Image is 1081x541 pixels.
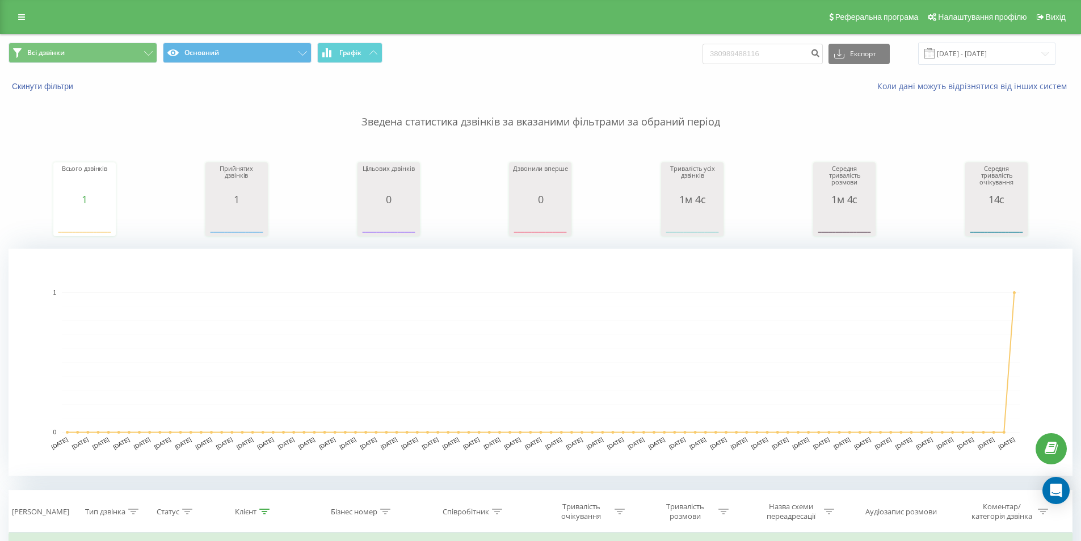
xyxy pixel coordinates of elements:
div: Коментар/категорія дзвінка [969,502,1035,521]
text: [DATE] [586,436,604,450]
div: Тривалість розмови [655,502,716,521]
svg: A chart. [9,249,1072,476]
text: [DATE] [112,436,131,450]
svg: A chart. [208,205,265,239]
text: [DATE] [750,436,769,450]
span: Всі дзвінки [27,48,65,57]
text: [DATE] [153,436,172,450]
button: Основний [163,43,312,63]
text: [DATE] [936,436,954,450]
button: Скинути фільтри [9,81,79,91]
text: [DATE] [792,436,810,450]
div: 14с [968,194,1025,205]
button: Графік [317,43,382,63]
text: [DATE] [318,436,337,450]
svg: A chart. [360,205,417,239]
div: Open Intercom Messenger [1042,477,1070,504]
div: Прийнятих дзвінків [208,165,265,194]
div: Аудіозапис розмови [865,507,937,517]
text: [DATE] [709,436,727,450]
div: Статус [157,507,179,517]
input: Пошук за номером [703,44,823,64]
div: Клієнт [235,507,256,517]
span: Графік [339,49,361,57]
text: [DATE] [441,436,460,450]
text: [DATE] [503,436,522,450]
text: [DATE] [565,436,584,450]
text: [DATE] [277,436,296,450]
text: [DATE] [668,436,687,450]
div: Середня тривалість розмови [816,165,873,194]
text: [DATE] [338,436,357,450]
button: Експорт [828,44,890,64]
div: Назва схеми переадресації [760,502,821,521]
text: [DATE] [894,436,913,450]
div: 1м 4с [664,194,721,205]
text: [DATE] [832,436,851,450]
svg: A chart. [968,205,1025,239]
div: Середня тривалість очікування [968,165,1025,194]
text: [DATE] [606,436,625,450]
div: [PERSON_NAME] [12,507,69,517]
button: Всі дзвінки [9,43,157,63]
text: [DATE] [174,436,192,450]
text: [DATE] [195,436,213,450]
div: 1 [56,194,113,205]
text: 0 [53,429,56,435]
text: [DATE] [915,436,933,450]
svg: A chart. [512,205,569,239]
text: 1 [53,290,56,296]
text: [DATE] [256,436,275,450]
text: [DATE] [91,436,110,450]
span: Реферальна програма [835,12,919,22]
svg: A chart. [816,205,873,239]
text: [DATE] [71,436,90,450]
text: [DATE] [235,436,254,450]
div: 1м 4с [816,194,873,205]
span: Налаштування профілю [938,12,1027,22]
div: Всього дзвінків [56,165,113,194]
text: [DATE] [400,436,419,450]
p: Зведена статистика дзвінків за вказаними фільтрами за обраний період [9,92,1072,129]
text: [DATE] [482,436,501,450]
div: Бізнес номер [331,507,377,517]
text: [DATE] [544,436,563,450]
text: [DATE] [133,436,152,450]
text: [DATE] [51,436,69,450]
div: 0 [360,194,417,205]
text: [DATE] [297,436,316,450]
text: [DATE] [853,436,872,450]
div: Тип дзвінка [85,507,125,517]
div: 1 [208,194,265,205]
text: [DATE] [956,436,975,450]
a: Коли дані можуть відрізнятися вiд інших систем [877,81,1072,91]
text: [DATE] [626,436,645,450]
div: Тривалість усіх дзвінків [664,165,721,194]
text: [DATE] [421,436,440,450]
text: [DATE] [812,436,831,450]
text: [DATE] [688,436,707,450]
text: [DATE] [524,436,542,450]
div: Цільових дзвінків [360,165,417,194]
div: Тривалість очікування [551,502,612,521]
text: [DATE] [380,436,398,450]
text: [DATE] [977,436,995,450]
div: Дзвонили вперше [512,165,569,194]
text: [DATE] [647,436,666,450]
text: [DATE] [874,436,893,450]
text: [DATE] [997,436,1016,450]
div: 0 [512,194,569,205]
div: Співробітник [443,507,489,517]
svg: A chart. [56,205,113,239]
text: [DATE] [730,436,748,450]
text: [DATE] [462,436,481,450]
svg: A chart. [664,205,721,239]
